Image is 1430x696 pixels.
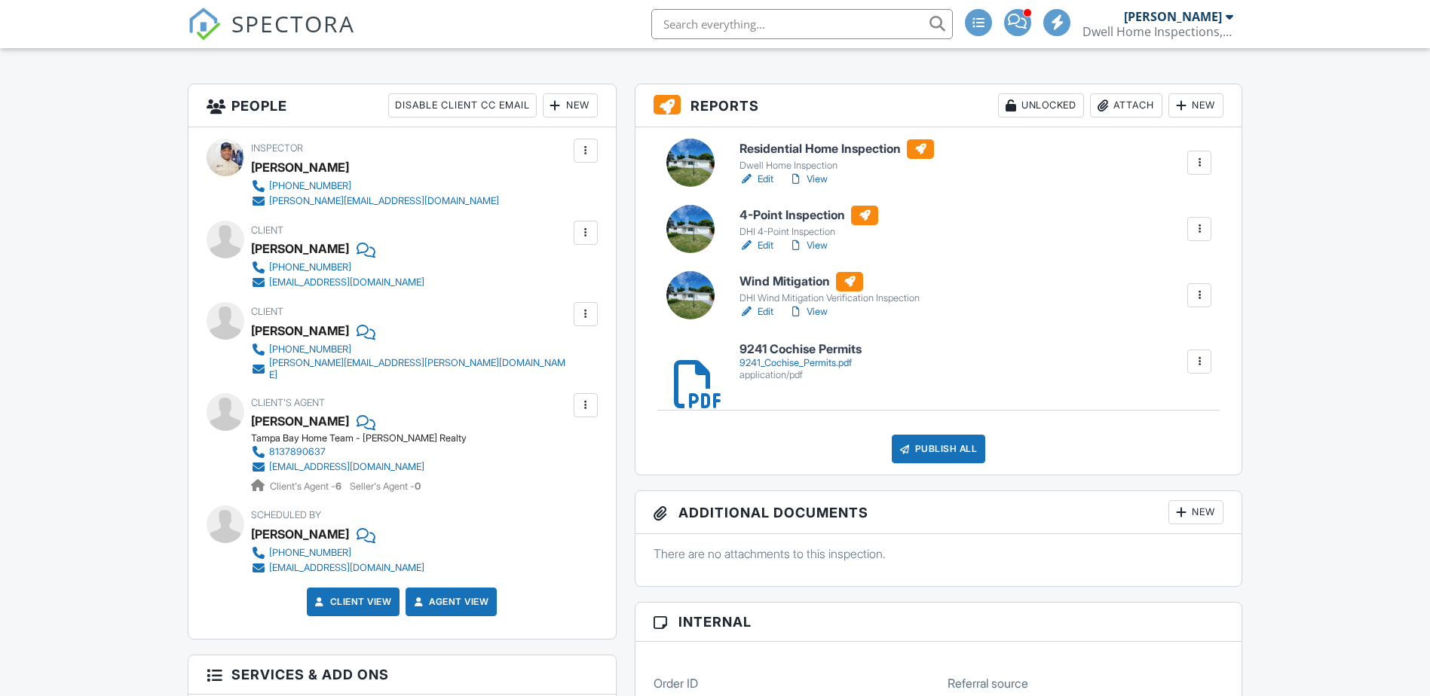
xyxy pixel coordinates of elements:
div: [PERSON_NAME] [251,523,349,545]
input: Search everything... [651,9,953,39]
div: Disable Client CC Email [388,93,537,118]
a: Client View [312,594,392,609]
div: DHI 4-Point Inspection [739,226,878,238]
div: Dwell Home Inspection [739,160,934,172]
span: Client [251,306,283,317]
a: [EMAIL_ADDRESS][DOMAIN_NAME] [251,459,455,475]
span: Inspector [251,142,303,154]
span: Client [251,224,283,236]
a: [PHONE_NUMBER] [251,545,424,560]
div: [PERSON_NAME] [1124,9,1222,24]
div: Unlocked [998,93,1084,118]
a: SPECTORA [188,20,355,52]
h3: Services & Add ons [188,655,616,694]
div: 8137890637 [269,446,326,458]
strong: 0 [415,481,421,492]
div: [PERSON_NAME] [251,156,349,179]
a: Edit [739,304,773,319]
a: Agent View [411,594,488,609]
a: Edit [739,238,773,253]
a: [PHONE_NUMBER] [251,342,570,357]
a: [PERSON_NAME][EMAIL_ADDRESS][PERSON_NAME][DOMAIN_NAME] [251,357,570,381]
div: [PERSON_NAME][EMAIL_ADDRESS][DOMAIN_NAME] [269,195,499,207]
h6: Wind Mitigation [739,272,920,292]
a: [PHONE_NUMBER] [251,179,499,194]
span: Seller's Agent - [350,481,421,492]
h6: Residential Home Inspection [739,139,934,159]
a: [PHONE_NUMBER] [251,260,424,275]
h3: Reports [635,84,1242,127]
div: [PHONE_NUMBER] [269,261,351,273]
div: New [543,93,598,118]
div: [EMAIL_ADDRESS][DOMAIN_NAME] [269,461,424,473]
div: [PHONE_NUMBER] [269,343,351,356]
div: New [1168,500,1223,524]
div: [PERSON_NAME] [251,319,349,342]
h3: Additional Documents [635,491,1242,534]
span: Client's Agent [251,397,325,408]
img: The Best Home Inspection Software - Spectora [188,8,221,41]
a: Wind Mitigation DHI Wind Mitigation Verification Inspection [739,272,920,305]
a: 8137890637 [251,444,455,459]
div: [PERSON_NAME][EMAIL_ADDRESS][PERSON_NAME][DOMAIN_NAME] [269,357,570,381]
div: [PERSON_NAME] [251,237,349,260]
a: [EMAIL_ADDRESS][DOMAIN_NAME] [251,560,424,575]
a: View [788,304,828,319]
a: 9241 Cochise Permits 9241_Cochise_Permits.pdf application/pdf [739,343,862,381]
div: Publish All [892,435,986,463]
label: Order ID [654,675,698,691]
span: Scheduled By [251,509,321,520]
p: There are no attachments to this inspection. [654,545,1224,562]
div: [PHONE_NUMBER] [269,547,351,559]
h3: Internal [635,603,1242,642]
div: [PHONE_NUMBER] [269,180,351,192]
div: DHI Wind Mitigation Verification Inspection [739,292,920,304]
div: [EMAIL_ADDRESS][DOMAIN_NAME] [269,562,424,574]
span: Client's Agent - [270,481,344,492]
a: Residential Home Inspection Dwell Home Inspection [739,139,934,172]
div: [EMAIL_ADDRESS][DOMAIN_NAME] [269,276,424,288]
h3: People [188,84,616,127]
div: Attach [1090,93,1162,118]
div: Tampa Bay Home Team - [PERSON_NAME] Realty [251,432,467,444]
a: View [788,172,828,187]
div: New [1168,93,1223,118]
h6: 9241 Cochise Permits [739,343,862,356]
a: 4-Point Inspection DHI 4-Point Inspection [739,206,878,239]
label: Referral source [948,675,1028,691]
a: Edit [739,172,773,187]
a: [EMAIL_ADDRESS][DOMAIN_NAME] [251,275,424,290]
h6: 4-Point Inspection [739,206,878,225]
div: Dwell Home Inspections, LLC [1082,24,1233,39]
strong: 6 [335,481,341,492]
div: 9241_Cochise_Permits.pdf [739,357,862,369]
a: [PERSON_NAME] [251,410,349,432]
span: SPECTORA [231,8,355,39]
div: application/pdf [739,369,862,381]
a: View [788,238,828,253]
a: [PERSON_NAME][EMAIL_ADDRESS][DOMAIN_NAME] [251,194,499,209]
